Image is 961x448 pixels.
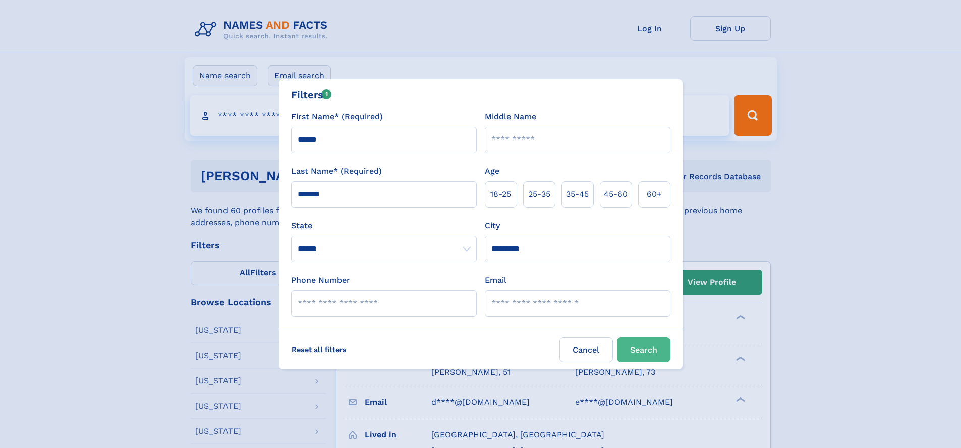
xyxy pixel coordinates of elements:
[485,111,536,123] label: Middle Name
[291,220,477,232] label: State
[285,337,353,362] label: Reset all filters
[566,188,589,201] span: 35‑45
[291,87,332,103] div: Filters
[291,274,350,286] label: Phone Number
[604,188,628,201] span: 45‑60
[617,337,670,362] button: Search
[490,188,511,201] span: 18‑25
[291,111,383,123] label: First Name* (Required)
[485,220,500,232] label: City
[559,337,613,362] label: Cancel
[485,165,499,177] label: Age
[291,165,382,177] label: Last Name* (Required)
[528,188,550,201] span: 25‑35
[647,188,662,201] span: 60+
[485,274,506,286] label: Email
